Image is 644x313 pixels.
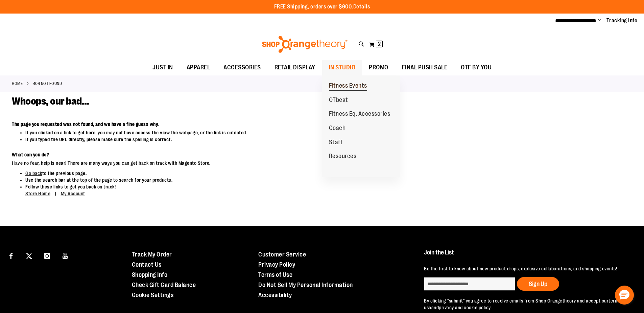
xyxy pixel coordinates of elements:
[26,253,32,259] img: Twitter
[529,281,547,287] span: Sign Up
[132,282,196,288] a: Check Gift Card Balance
[274,3,370,11] p: FREE Shipping, orders over $600.
[606,17,638,24] a: Tracking Info
[258,261,295,268] a: Privacy Policy
[258,251,306,258] a: Customer Service
[329,60,356,75] span: IN STUDIO
[132,251,172,258] a: Track My Order
[322,93,355,107] a: OTbeat
[261,36,349,53] img: Shop Orangetheory
[12,95,89,107] span: Whoops, our bad...
[258,282,353,288] a: Do Not Sell My Personal Information
[369,60,388,75] span: PROMO
[132,271,168,278] a: Shopping Info
[258,271,292,278] a: Terms of Use
[12,160,503,166] dd: Have no fear, help is near! There are many ways you can get back on track with Magento Store.
[132,261,162,268] a: Contact Us
[12,151,503,158] dt: What can you do?
[217,60,268,75] a: ACCESSORIES
[152,60,173,75] span: JUST IN
[268,60,322,75] a: RETAIL DISPLAY
[25,183,503,197] li: Follow these links to get you back on track!
[322,149,363,163] a: Resources
[223,60,261,75] span: ACCESSORIES
[33,81,62,87] strong: 404 Not Found
[454,60,498,75] a: OTF BY YOU
[424,249,628,262] h4: Join the List
[146,60,180,75] a: JUST IN
[12,81,23,87] a: Home
[25,171,42,176] a: Go back
[329,125,346,133] span: Coach
[322,121,353,135] a: Coach
[424,277,515,291] input: enter email
[424,297,628,311] p: By clicking "submit" you agree to receive emails from Shop Orangetheory and accept our and
[322,107,397,121] a: Fitness Eq. Accessories
[12,121,503,128] dt: The page you requested was not found, and we have a fine guess why.
[329,153,357,161] span: Resources
[329,110,390,119] span: Fitness Eq. Accessories
[52,188,60,200] span: |
[461,60,492,75] span: OTF BY YOU
[25,136,503,143] li: If you typed the URL directly, please make sure the spelling is correct.
[23,249,35,261] a: Visit our X page
[132,292,174,298] a: Cookie Settings
[395,60,454,75] a: FINAL PUSH SALE
[258,292,292,298] a: Accessibility
[353,4,370,10] a: Details
[322,60,362,75] a: IN STUDIO
[180,60,217,75] a: APPAREL
[25,170,503,177] li: to the previous page.
[615,286,634,305] button: Hello, have a question? Let’s chat.
[322,79,374,93] a: Fitness Events
[59,249,71,261] a: Visit our Youtube page
[322,135,350,150] a: Staff
[187,60,210,75] span: APPAREL
[439,305,492,310] a: privacy and cookie policy.
[362,60,395,75] a: PROMO
[25,191,50,196] a: Store Home
[329,82,367,91] span: Fitness Events
[275,60,315,75] span: RETAIL DISPLAY
[61,191,85,196] a: My Account
[5,249,17,261] a: Visit our Facebook page
[329,96,348,105] span: OTbeat
[402,60,448,75] span: FINAL PUSH SALE
[517,277,559,291] button: Sign Up
[41,249,53,261] a: Visit our Instagram page
[25,177,503,183] li: Use the search bar at the top of the page to search for your products.
[378,41,381,47] span: 2
[329,139,343,147] span: Staff
[424,265,628,272] p: Be the first to know about new product drops, exclusive collaborations, and shopping events!
[598,17,601,24] button: Account menu
[322,75,400,177] ul: IN STUDIO
[25,129,503,136] li: If you clicked on a link to get here, you may not have access the view the webpage, or the link i...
